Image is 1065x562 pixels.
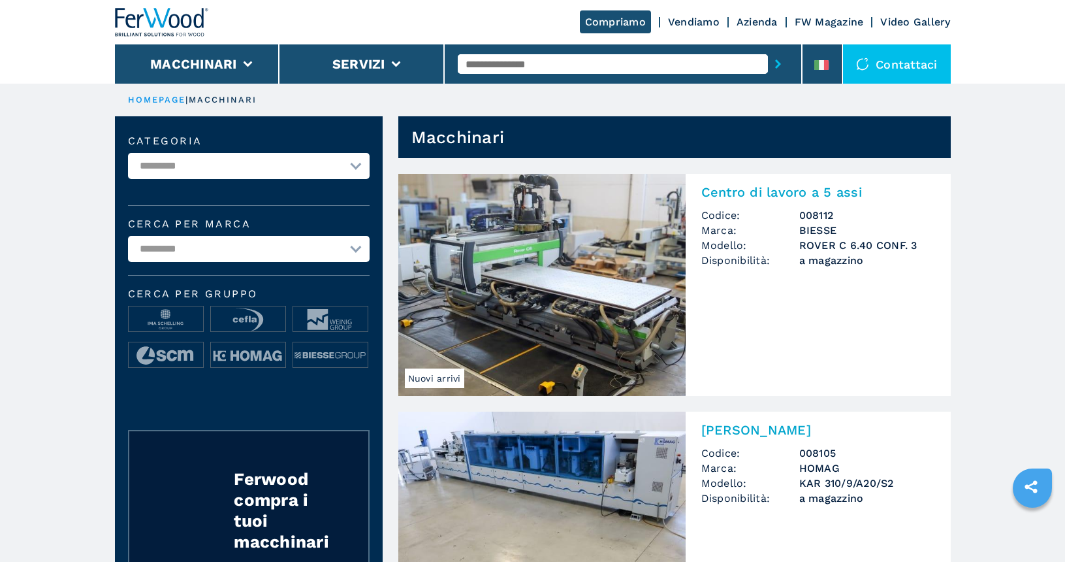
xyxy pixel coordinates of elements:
[128,136,370,146] label: Categoria
[701,208,799,223] span: Codice:
[211,342,285,369] img: image
[128,95,186,105] a: HOMEPAGE
[128,219,370,229] label: Cerca per marca
[332,56,385,72] button: Servizi
[129,342,203,369] img: image
[701,476,799,491] span: Modello:
[737,16,778,28] a: Azienda
[185,95,188,105] span: |
[799,446,935,461] h3: 008105
[293,306,368,333] img: image
[411,127,505,148] h1: Macchinari
[799,461,935,476] h3: HOMAG
[701,238,799,253] span: Modello:
[293,342,368,369] img: image
[129,306,203,333] img: image
[880,16,950,28] a: Video Gallery
[701,184,935,200] h2: Centro di lavoro a 5 assi
[1015,471,1047,503] a: sharethis
[701,461,799,476] span: Marca:
[405,369,464,388] span: Nuovi arrivi
[128,289,370,299] span: Cerca per Gruppo
[701,253,799,268] span: Disponibilità:
[398,174,951,396] a: Centro di lavoro a 5 assi BIESSE ROVER C 6.40 CONF. 3Nuovi arriviCentro di lavoro a 5 assiCodice:...
[799,491,935,506] span: a magazzino
[856,58,869,71] img: Contattaci
[1009,503,1055,552] iframe: Chat
[189,94,257,106] p: macchinari
[795,16,864,28] a: FW Magazine
[701,422,935,438] h2: [PERSON_NAME]
[799,208,935,223] h3: 008112
[799,476,935,491] h3: KAR 310/9/A20/S2
[115,8,209,37] img: Ferwood
[580,10,651,33] a: Compriamo
[843,44,951,84] div: Contattaci
[701,446,799,461] span: Codice:
[768,49,788,79] button: submit-button
[799,223,935,238] h3: BIESSE
[150,56,237,72] button: Macchinari
[668,16,720,28] a: Vendiamo
[701,223,799,238] span: Marca:
[211,306,285,333] img: image
[799,238,935,253] h3: ROVER C 6.40 CONF. 3
[799,253,935,268] span: a magazzino
[701,491,799,506] span: Disponibilità:
[234,469,342,552] div: Ferwood compra i tuoi macchinari
[398,174,686,396] img: Centro di lavoro a 5 assi BIESSE ROVER C 6.40 CONF. 3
